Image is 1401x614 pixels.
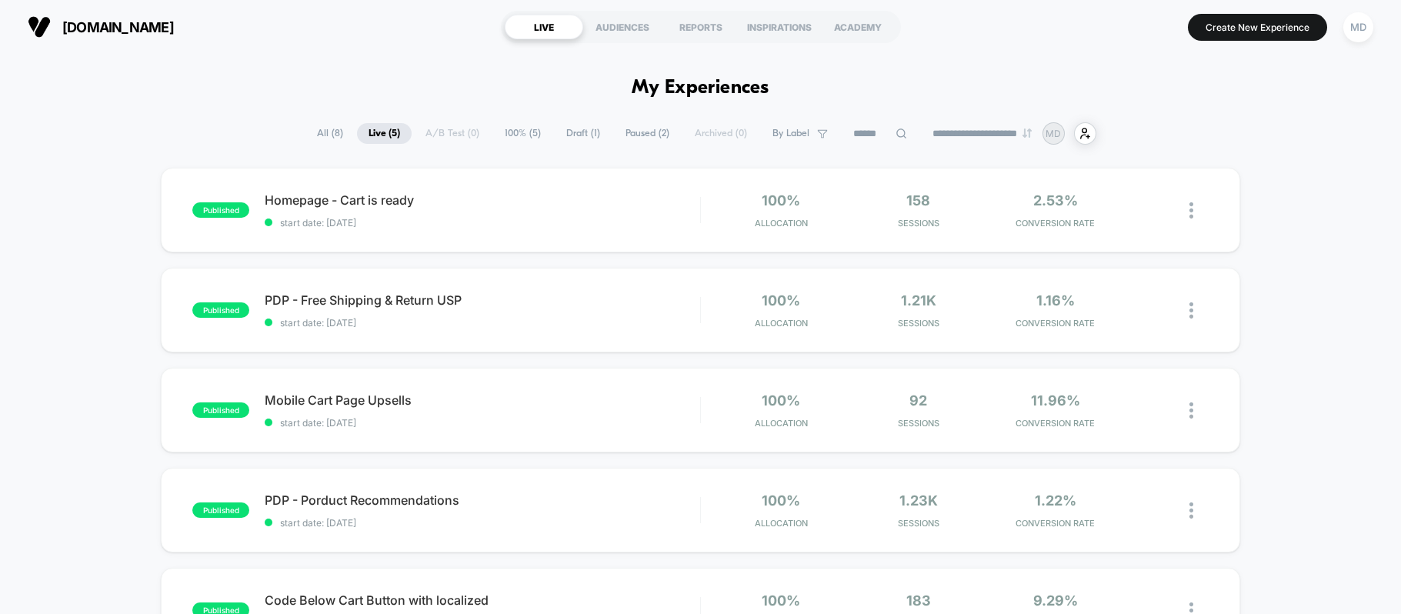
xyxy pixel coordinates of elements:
[762,592,800,609] span: 100%
[1033,592,1078,609] span: 9.29%
[762,192,800,209] span: 100%
[755,318,808,329] span: Allocation
[906,192,930,209] span: 158
[265,192,699,208] span: Homepage - Cart is ready
[819,15,897,39] div: ACADEMY
[265,592,699,608] span: Code Below Cart Button with localized
[265,392,699,408] span: Mobile Cart Page Upsells
[265,417,699,429] span: start date: [DATE]
[1046,128,1061,139] p: MD
[505,15,583,39] div: LIVE
[1189,402,1193,419] img: close
[265,317,699,329] span: start date: [DATE]
[1035,492,1076,509] span: 1.22%
[1033,192,1078,209] span: 2.53%
[853,518,982,529] span: Sessions
[1339,12,1378,43] button: MD
[755,218,808,229] span: Allocation
[632,77,769,99] h1: My Experiences
[357,123,412,144] span: Live ( 5 )
[265,517,699,529] span: start date: [DATE]
[991,318,1120,329] span: CONVERSION RATE
[1189,202,1193,219] img: close
[1189,302,1193,319] img: close
[305,123,355,144] span: All ( 8 )
[23,15,178,39] button: [DOMAIN_NAME]
[1189,502,1193,519] img: close
[265,292,699,308] span: PDP - Free Shipping & Return USP
[192,202,249,218] span: published
[1022,128,1032,138] img: end
[909,392,927,409] span: 92
[192,302,249,318] span: published
[755,518,808,529] span: Allocation
[991,518,1120,529] span: CONVERSION RATE
[991,418,1120,429] span: CONVERSION RATE
[991,218,1120,229] span: CONVERSION RATE
[755,418,808,429] span: Allocation
[493,123,552,144] span: 100% ( 5 )
[1031,392,1080,409] span: 11.96%
[853,318,982,329] span: Sessions
[662,15,740,39] div: REPORTS
[62,19,174,35] span: [DOMAIN_NAME]
[1188,14,1327,41] button: Create New Experience
[772,128,809,139] span: By Label
[853,218,982,229] span: Sessions
[762,392,800,409] span: 100%
[899,492,938,509] span: 1.23k
[192,502,249,518] span: published
[1036,292,1075,309] span: 1.16%
[614,123,681,144] span: Paused ( 2 )
[555,123,612,144] span: Draft ( 1 )
[265,217,699,229] span: start date: [DATE]
[906,592,931,609] span: 183
[762,492,800,509] span: 100%
[901,292,936,309] span: 1.21k
[192,402,249,418] span: published
[740,15,819,39] div: INSPIRATIONS
[762,292,800,309] span: 100%
[1343,12,1373,42] div: MD
[853,418,982,429] span: Sessions
[265,492,699,508] span: PDP - Porduct Recommendations
[28,15,51,38] img: Visually logo
[583,15,662,39] div: AUDIENCES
